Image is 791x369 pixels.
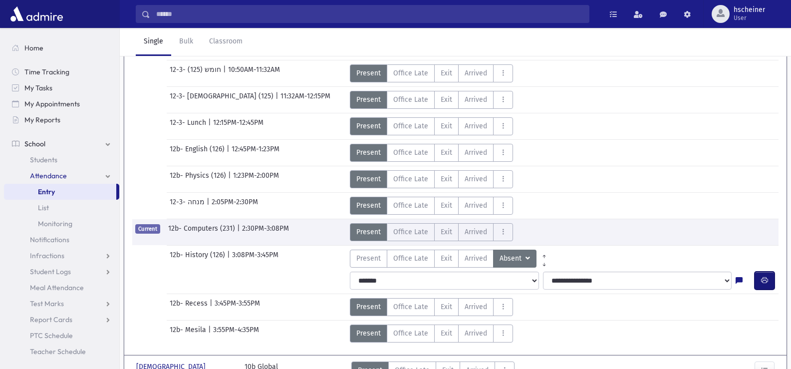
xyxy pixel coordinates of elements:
[441,94,452,105] span: Exit
[356,147,381,158] span: Present
[170,117,208,135] span: 12-3- Lunch
[465,253,487,264] span: Arrived
[212,197,258,215] span: 2:05PM-2:30PM
[356,174,381,184] span: Present
[393,328,428,339] span: Office Late
[275,91,280,109] span: |
[170,144,227,162] span: 12b- English (126)
[465,68,487,78] span: Arrived
[170,250,227,268] span: 12b- History (126)
[500,253,524,264] span: Absent
[356,227,381,237] span: Present
[350,117,513,135] div: AttTypes
[4,64,119,80] a: Time Tracking
[4,112,119,128] a: My Reports
[4,296,119,312] a: Test Marks
[150,5,589,23] input: Search
[4,40,119,56] a: Home
[441,68,452,78] span: Exit
[170,91,275,109] span: 12-3- [DEMOGRAPHIC_DATA] (125)
[24,83,52,92] span: My Tasks
[4,96,119,112] a: My Appointments
[232,144,279,162] span: 12:45PM-1:23PM
[734,14,765,22] span: User
[223,64,228,82] span: |
[350,64,513,82] div: AttTypes
[215,298,260,316] span: 3:45PM-3:55PM
[356,328,381,339] span: Present
[208,325,213,343] span: |
[4,328,119,344] a: PTC Schedule
[8,4,65,24] img: AdmirePro
[4,264,119,280] a: Student Logs
[4,216,119,232] a: Monitoring
[350,298,513,316] div: AttTypes
[280,91,330,109] span: 11:32AM-12:15PM
[24,139,45,148] span: School
[493,250,536,268] button: Absent
[441,174,452,184] span: Exit
[30,299,64,308] span: Test Marks
[393,147,428,158] span: Office Late
[30,331,73,340] span: PTC Schedule
[38,187,55,196] span: Entry
[393,302,428,312] span: Office Late
[24,115,60,124] span: My Reports
[30,155,57,164] span: Students
[30,251,64,260] span: Infractions
[356,253,381,264] span: Present
[201,28,251,56] a: Classroom
[30,283,84,292] span: Meal Attendance
[441,328,452,339] span: Exit
[356,200,381,211] span: Present
[356,68,381,78] span: Present
[171,28,201,56] a: Bulk
[170,170,228,188] span: 12b- Physics (126)
[210,298,215,316] span: |
[170,325,208,343] span: 12b- Mesila
[393,68,428,78] span: Office Late
[4,152,119,168] a: Students
[242,223,289,241] span: 2:30PM-3:08PM
[208,117,213,135] span: |
[227,144,232,162] span: |
[465,174,487,184] span: Arrived
[24,99,80,108] span: My Appointments
[233,170,279,188] span: 1:23PM-2:00PM
[350,223,513,241] div: AttTypes
[350,91,513,109] div: AttTypes
[350,250,552,268] div: AttTypes
[350,197,513,215] div: AttTypes
[24,43,43,52] span: Home
[465,302,487,312] span: Arrived
[4,184,116,200] a: Entry
[38,203,49,212] span: List
[228,64,280,82] span: 10:50AM-11:32AM
[207,197,212,215] span: |
[228,170,233,188] span: |
[350,170,513,188] div: AttTypes
[465,94,487,105] span: Arrived
[356,94,381,105] span: Present
[350,325,513,343] div: AttTypes
[30,235,69,244] span: Notifications
[24,67,69,76] span: Time Tracking
[393,174,428,184] span: Office Late
[393,253,428,264] span: Office Late
[350,144,513,162] div: AttTypes
[213,117,264,135] span: 12:15PM-12:45PM
[4,200,119,216] a: List
[170,298,210,316] span: 12b- Recess
[135,224,160,234] span: Current
[441,227,452,237] span: Exit
[393,227,428,237] span: Office Late
[227,250,232,268] span: |
[356,302,381,312] span: Present
[170,197,207,215] span: 12-3- מנחה
[30,315,72,324] span: Report Cards
[393,94,428,105] span: Office Late
[136,28,171,56] a: Single
[4,232,119,248] a: Notifications
[441,200,452,211] span: Exit
[30,267,71,276] span: Student Logs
